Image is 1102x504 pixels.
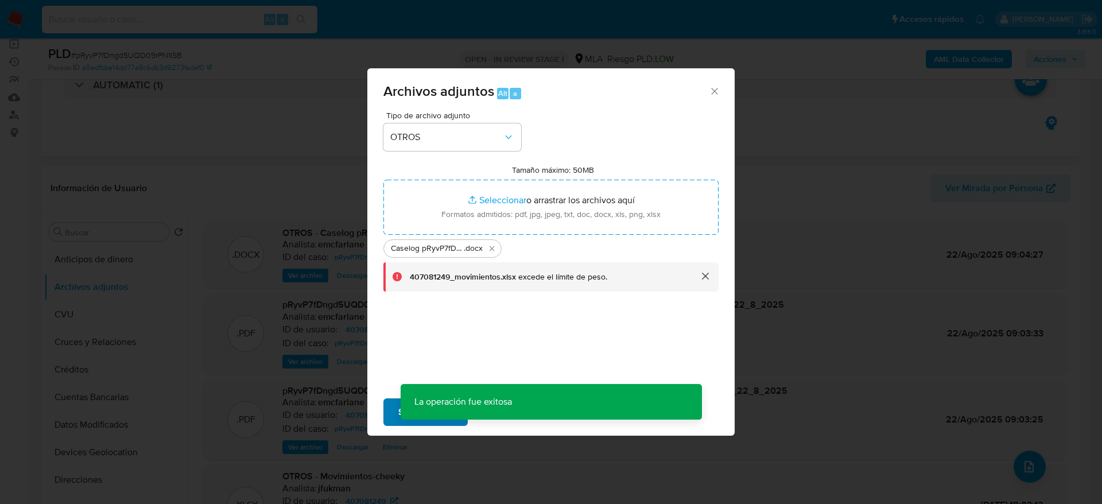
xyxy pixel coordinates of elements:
[487,400,525,425] span: Cancelar
[518,271,607,282] span: excede el límite de peso.
[485,242,499,255] button: Eliminar Caselog pRyvP7fDngd5UQD09rPN1ISB_2025_06_18_14_54_48.docx
[398,400,453,425] span: Subir archivo
[512,165,594,175] label: Tamaño máximo: 50MB
[464,243,483,254] span: .docx
[383,81,494,101] span: Archivos adjuntos
[709,86,719,96] button: Cerrar
[383,398,468,426] button: Subir archivo
[390,131,503,143] span: OTROS
[391,243,464,254] span: Caselog pRyvP7fDngd5UQD09rPN1ISB_2025_06_18_14_54_48
[401,384,526,420] p: La operación fue exitosa
[498,88,507,99] span: Alt
[383,123,521,151] button: OTROS
[410,271,518,282] span: 407081249_movimientos.xlsx
[386,111,524,119] span: Tipo de archivo adjunto
[513,88,517,99] span: a
[383,235,719,258] ul: Archivos seleccionados
[691,262,719,290] button: cerrar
